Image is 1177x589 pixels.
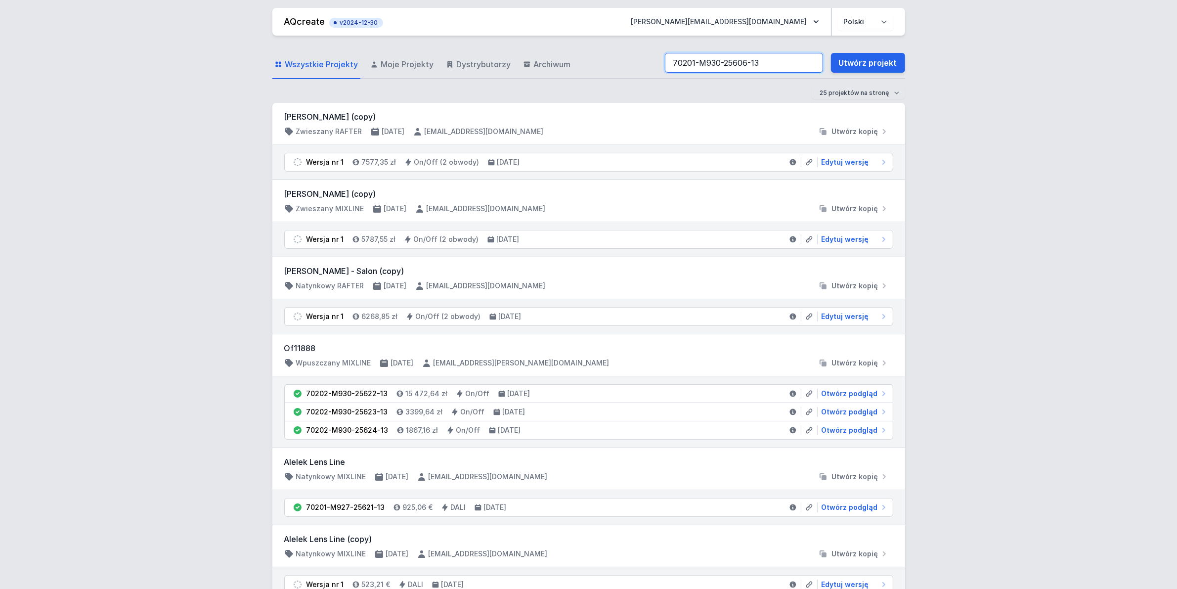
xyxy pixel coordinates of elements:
[284,16,325,27] a: AQcreate
[306,389,388,399] div: 70202-M930-25622-13
[832,281,878,291] span: Utwórz kopię
[296,549,366,559] h4: Natynkowy MIXLINE
[284,342,893,354] h3: Of11888
[406,425,438,435] h4: 1867,16 zł
[329,16,383,28] button: v2024-12-30
[296,127,362,136] h4: Zwieszany RAFTER
[838,13,893,31] select: Wybierz język
[427,281,546,291] h4: [EMAIL_ADDRESS][DOMAIN_NAME]
[296,204,364,214] h4: Zwieszany MIXLINE
[822,389,878,399] span: Otwórz podgląd
[386,472,409,482] h4: [DATE]
[368,50,436,79] a: Moje Projekty
[832,358,878,368] span: Utwórz kopię
[293,234,303,244] img: draft.svg
[623,13,827,31] button: [PERSON_NAME][EMAIL_ADDRESS][DOMAIN_NAME]
[362,234,396,244] h4: 5787,55 zł
[818,407,889,417] a: Otwórz podgląd
[306,425,389,435] div: 70202-M930-25624-13
[403,502,433,512] h4: 925,06 €
[534,58,571,70] span: Archiwum
[832,549,878,559] span: Utwórz kopię
[497,157,520,167] h4: [DATE]
[818,425,889,435] a: Otwórz podgląd
[457,58,511,70] span: Dystrybutorzy
[306,157,344,167] div: Wersja nr 1
[362,312,398,321] h4: 6268,85 zł
[456,425,480,435] h4: On/Off
[814,127,893,136] button: Utwórz kopię
[818,234,889,244] a: Edytuj wersję
[306,502,385,512] div: 70201-M927-25621-13
[306,312,344,321] div: Wersja nr 1
[814,204,893,214] button: Utwórz kopię
[832,472,878,482] span: Utwórz kopię
[818,157,889,167] a: Edytuj wersję
[284,188,893,200] h3: [PERSON_NAME] (copy)
[386,549,409,559] h4: [DATE]
[818,389,889,399] a: Otwórz podgląd
[406,407,443,417] h4: 3399,64 zł
[296,358,371,368] h4: Wpuszczany MIXLINE
[508,389,530,399] h4: [DATE]
[284,265,893,277] h3: [PERSON_NAME] - Salon (copy)
[284,111,893,123] h3: [PERSON_NAME] (copy)
[381,58,434,70] span: Moje Projekty
[416,312,481,321] h4: On/Off (2 obwody)
[272,50,360,79] a: Wszystkie Projekty
[484,502,507,512] h4: [DATE]
[444,50,513,79] a: Dystrybutorzy
[391,358,414,368] h4: [DATE]
[818,502,889,512] a: Otwórz podgląd
[284,456,893,468] h3: Alelek Lens Line
[382,127,405,136] h4: [DATE]
[461,407,485,417] h4: On/Off
[451,502,466,512] h4: DALI
[414,234,479,244] h4: On/Off (2 obwody)
[503,407,525,417] h4: [DATE]
[414,157,480,167] h4: On/Off (2 obwody)
[306,234,344,244] div: Wersja nr 1
[334,19,378,27] span: v2024-12-30
[822,157,869,167] span: Edytuj wersję
[521,50,573,79] a: Archiwum
[429,472,548,482] h4: [EMAIL_ADDRESS][DOMAIN_NAME]
[499,312,522,321] h4: [DATE]
[362,157,396,167] h4: 7577,35 zł
[425,127,544,136] h4: [EMAIL_ADDRESS][DOMAIN_NAME]
[466,389,490,399] h4: On/Off
[831,53,905,73] a: Utwórz projekt
[822,312,869,321] span: Edytuj wersję
[814,281,893,291] button: Utwórz kopię
[427,204,546,214] h4: [EMAIL_ADDRESS][DOMAIN_NAME]
[434,358,610,368] h4: [EMAIL_ADDRESS][PERSON_NAME][DOMAIN_NAME]
[293,157,303,167] img: draft.svg
[497,234,520,244] h4: [DATE]
[822,502,878,512] span: Otwórz podgląd
[498,425,521,435] h4: [DATE]
[822,407,878,417] span: Otwórz podgląd
[406,389,448,399] h4: 15 472,64 zł
[284,533,893,545] h3: Alelek Lens Line (copy)
[814,549,893,559] button: Utwórz kopię
[832,204,878,214] span: Utwórz kopię
[429,549,548,559] h4: [EMAIL_ADDRESS][DOMAIN_NAME]
[822,234,869,244] span: Edytuj wersję
[832,127,878,136] span: Utwórz kopię
[384,281,407,291] h4: [DATE]
[296,472,366,482] h4: Natynkowy MIXLINE
[818,312,889,321] a: Edytuj wersję
[296,281,364,291] h4: Natynkowy RAFTER
[285,58,358,70] span: Wszystkie Projekty
[814,472,893,482] button: Utwórz kopię
[665,53,823,73] input: Szukaj wśród projektów i wersji...
[822,425,878,435] span: Otwórz podgląd
[293,312,303,321] img: draft.svg
[384,204,407,214] h4: [DATE]
[814,358,893,368] button: Utwórz kopię
[306,407,388,417] div: 70202-M930-25623-13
